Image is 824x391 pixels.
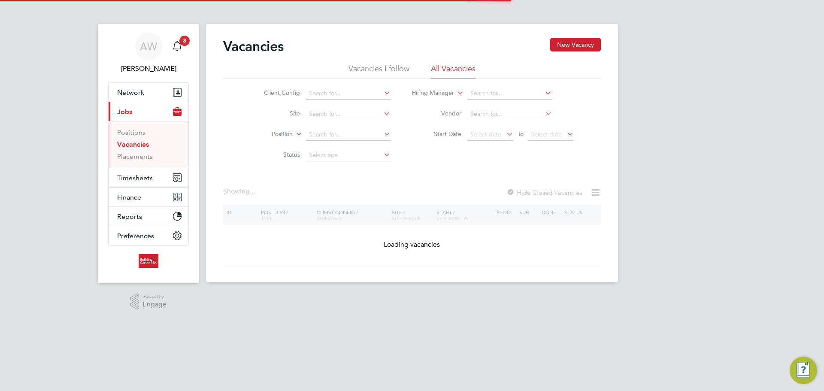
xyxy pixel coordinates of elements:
[109,188,188,206] button: Finance
[179,36,190,46] span: 3
[431,64,476,79] li: All Vacancies
[467,108,552,120] input: Search for...
[306,149,391,161] input: Select one
[251,89,300,97] label: Client Config
[531,130,562,138] span: Select date
[306,108,391,120] input: Search for...
[405,89,454,97] label: Hiring Manager
[470,130,501,138] span: Select date
[306,129,391,141] input: Search for...
[109,207,188,226] button: Reports
[348,64,409,79] li: Vacancies I follow
[142,301,167,308] span: Engage
[117,108,132,116] span: Jobs
[109,168,188,187] button: Timesheets
[109,121,188,168] div: Jobs
[223,187,257,196] div: Showing
[117,193,141,201] span: Finance
[412,130,461,138] label: Start Date
[169,33,186,60] a: 3
[108,254,189,268] a: Go to home page
[98,24,199,283] nav: Main navigation
[243,130,293,139] label: Position
[139,254,158,268] img: buildingcareersuk-logo-retina.png
[223,38,284,55] h2: Vacancies
[117,88,144,97] span: Network
[251,151,300,158] label: Status
[506,188,582,197] label: Hide Closed Vacancies
[251,109,300,117] label: Site
[117,232,154,240] span: Preferences
[117,128,145,136] a: Positions
[117,140,149,149] a: Vacancies
[108,64,189,74] span: Abbie Weatherby
[250,187,255,196] span: ...
[130,294,167,310] a: Powered byEngage
[108,33,189,74] a: AW[PERSON_NAME]
[515,128,526,139] span: To
[109,226,188,245] button: Preferences
[117,152,153,161] a: Placements
[109,102,188,121] button: Jobs
[412,109,461,117] label: Vendor
[140,41,157,52] span: AW
[109,83,188,102] button: Network
[550,38,601,52] button: New Vacancy
[467,88,552,100] input: Search for...
[117,212,142,221] span: Reports
[790,357,817,384] button: Engage Resource Center
[306,88,391,100] input: Search for...
[117,174,153,182] span: Timesheets
[142,294,167,301] span: Powered by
